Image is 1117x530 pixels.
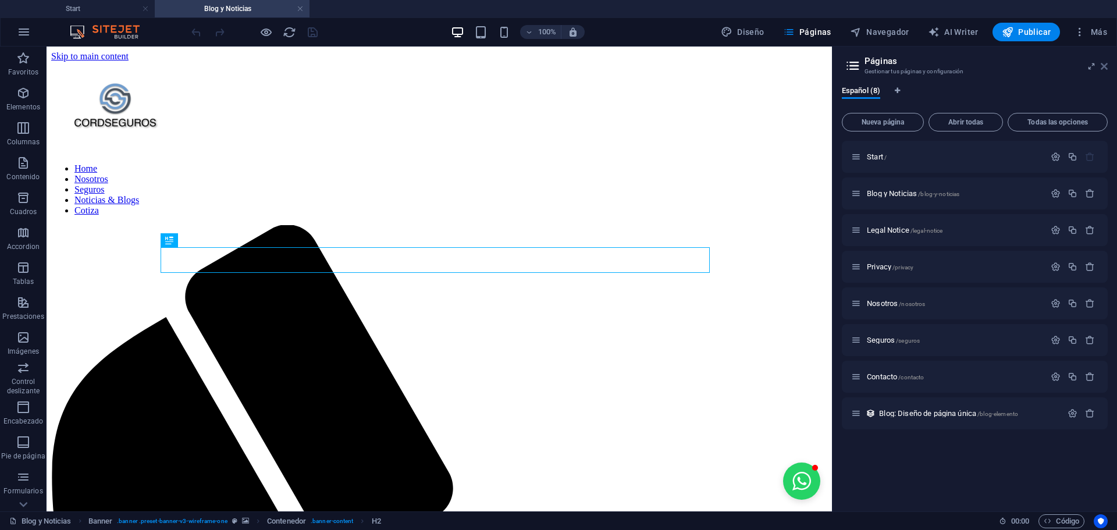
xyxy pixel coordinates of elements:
div: Dominio: [DOMAIN_NAME] [30,30,130,40]
span: /privacy [892,264,913,271]
i: Al redimensionar, ajustar el nivel de zoom automáticamente para ajustarse al dispositivo elegido. [568,27,578,37]
span: Haz clic para abrir la página [879,409,1018,418]
div: Eliminar [1085,372,1095,382]
i: Este elemento es un preajuste personalizable [232,518,237,524]
span: : [1019,517,1021,525]
span: Haz clic para abrir la página [867,189,959,198]
span: . banner-content [311,514,353,528]
span: Español (8) [842,84,880,100]
button: Abrir todas [929,113,1003,131]
h2: Páginas [865,56,1108,66]
span: Páginas [783,26,831,38]
span: Haz clic para abrir la página [867,336,920,344]
p: Elementos [6,102,40,112]
p: Contenido [6,172,40,182]
div: La página principal no puede eliminarse [1085,152,1095,162]
span: Diseño [721,26,764,38]
span: /blog-y-noticias [918,191,959,197]
h4: Blog y Noticias [155,2,310,15]
div: Eliminar [1085,188,1095,198]
div: Configuración [1051,152,1061,162]
a: Haz clic para cancelar la selección y doble clic para abrir páginas [9,514,72,528]
button: 100% [520,25,561,39]
span: Publicar [1002,26,1051,38]
span: Más [1074,26,1107,38]
span: AI Writer [928,26,979,38]
div: Start/ [863,153,1045,161]
div: Palabras clave [137,69,185,76]
div: Dominio [61,69,89,76]
div: Duplicar [1068,262,1077,272]
span: Haz clic para abrir la página [867,262,913,271]
img: Editor Logo [67,25,154,39]
div: Legal Notice/legal-notice [863,226,1045,234]
div: Privacy/privacy [863,263,1045,271]
img: logo_orange.svg [19,19,28,28]
span: Haz clic para abrir la página [867,299,925,308]
img: tab_keywords_by_traffic_grey.svg [124,67,133,77]
button: Navegador [845,23,914,41]
button: Páginas [778,23,836,41]
div: Blog: Diseño de página única/blog-elemento [876,410,1062,417]
div: Contacto/contacto [863,373,1045,380]
span: Todas las opciones [1013,119,1102,126]
nav: breadcrumb [88,514,381,528]
button: AI Writer [923,23,983,41]
i: Volver a cargar página [283,26,296,39]
span: Haz clic para seleccionar y doble clic para editar [88,514,113,528]
span: Navegador [850,26,909,38]
span: /nosotros [899,301,925,307]
a: Skip to main content [5,5,82,15]
div: Eliminar [1085,298,1095,308]
span: /legal-notice [910,227,943,234]
div: Duplicar [1068,188,1077,198]
button: Open chat window [737,416,774,453]
p: Encabezado [3,417,43,426]
h6: Tiempo de la sesión [999,514,1030,528]
p: Columnas [7,137,40,147]
div: Configuración [1051,262,1061,272]
p: Favoritos [8,67,38,77]
div: Eliminar [1085,262,1095,272]
button: Nueva página [842,113,924,131]
div: Eliminar [1085,335,1095,345]
span: /contacto [898,374,924,380]
button: Todas las opciones [1008,113,1108,131]
span: Nueva página [847,119,919,126]
span: /seguros [896,337,920,344]
div: Eliminar [1085,408,1095,418]
div: Configuración [1051,298,1061,308]
p: Accordion [7,242,40,251]
h6: 100% [538,25,556,39]
div: Configuración [1051,335,1061,345]
span: . banner .preset-banner-v3-wireframe-one [117,514,227,528]
div: Configuración [1051,225,1061,235]
img: tab_domain_overview_orange.svg [48,67,58,77]
button: Publicar [993,23,1061,41]
span: Haz clic para seleccionar y doble clic para editar [372,514,381,528]
span: Haz clic para abrir la página [867,372,924,381]
div: Diseño (Ctrl+Alt+Y) [716,23,769,41]
p: Pie de página [1,451,45,461]
i: Este elemento contiene un fondo [242,518,249,524]
button: Diseño [716,23,769,41]
div: Configuración [1051,372,1061,382]
span: / [884,154,887,161]
p: Tablas [13,277,34,286]
button: Haz clic para salir del modo de previsualización y seguir editando [259,25,273,39]
div: Eliminar [1085,225,1095,235]
h3: Gestionar tus páginas y configuración [865,66,1084,77]
button: reload [282,25,296,39]
div: Pestañas de idiomas [842,86,1108,108]
span: Abrir todas [934,119,998,126]
span: 00 00 [1011,514,1029,528]
div: Duplicar [1068,298,1077,308]
div: Seguros/seguros [863,336,1045,344]
div: v 4.0.25 [33,19,57,28]
div: Configuración [1068,408,1077,418]
div: Duplicar [1068,152,1077,162]
div: Duplicar [1068,225,1077,235]
img: website_grey.svg [19,30,28,40]
p: Imágenes [8,347,39,356]
button: Código [1038,514,1084,528]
